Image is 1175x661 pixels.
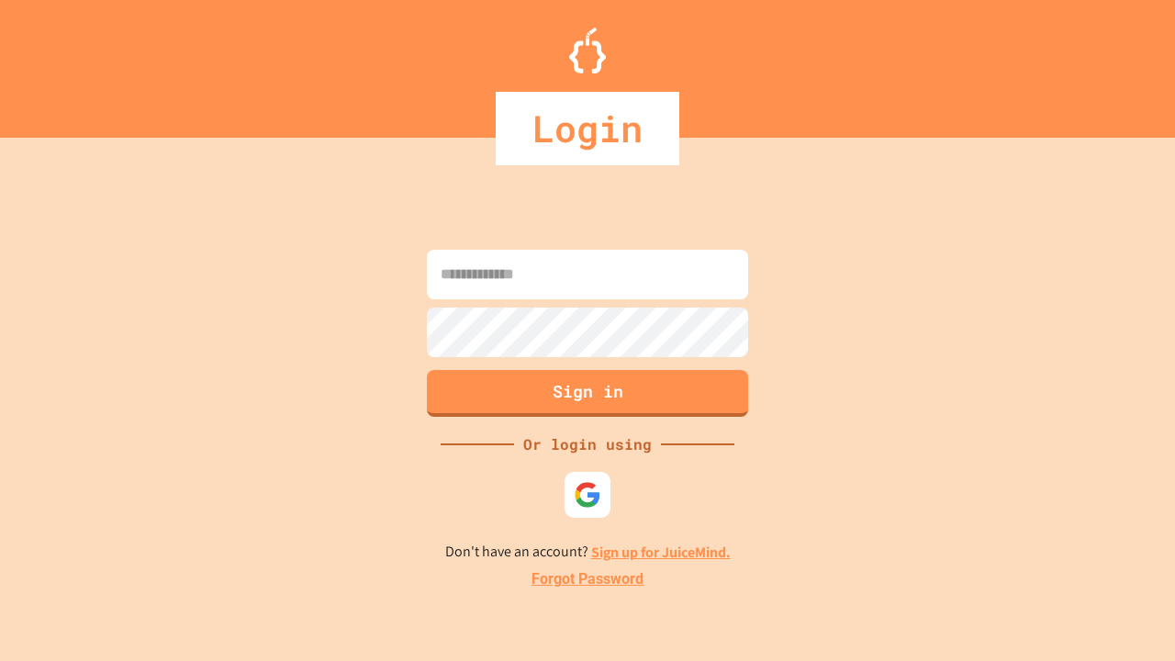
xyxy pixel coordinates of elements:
[1098,588,1157,643] iframe: chat widget
[496,92,679,165] div: Login
[532,568,643,590] a: Forgot Password
[1023,508,1157,586] iframe: chat widget
[569,28,606,73] img: Logo.svg
[445,541,731,564] p: Don't have an account?
[591,543,731,562] a: Sign up for JuiceMind.
[427,370,748,417] button: Sign in
[514,433,661,455] div: Or login using
[574,481,601,509] img: google-icon.svg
